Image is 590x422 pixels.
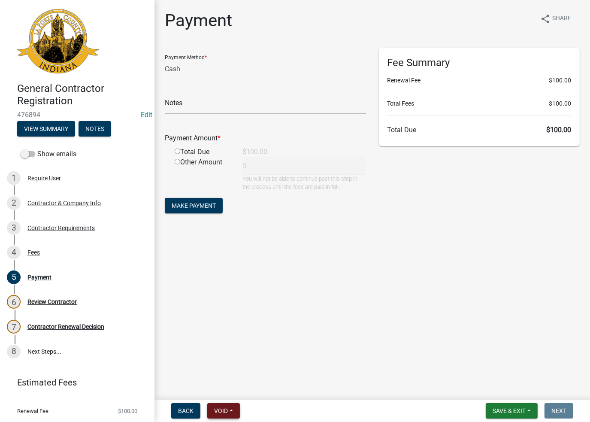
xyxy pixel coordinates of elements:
[7,221,21,235] div: 3
[17,111,137,119] span: 476894
[7,196,21,210] div: 2
[549,99,571,108] span: $100.00
[27,175,61,181] div: Require User
[546,126,571,134] span: $100.00
[27,249,40,255] div: Fees
[17,408,48,414] span: Renewal Fee
[17,9,99,73] img: La Porte County, Indiana
[27,200,101,206] div: Contractor & Company Info
[17,121,75,137] button: View Summary
[533,10,578,27] button: shareShare
[79,126,111,133] wm-modal-confirm: Notes
[207,403,240,419] button: Void
[27,225,95,231] div: Contractor Requirements
[141,111,152,119] a: Edit
[7,270,21,284] div: 5
[214,407,228,414] span: Void
[540,14,551,24] i: share
[165,10,232,31] h1: Payment
[21,149,76,159] label: Show emails
[118,408,137,414] span: $100.00
[549,76,571,85] span: $100.00
[7,320,21,334] div: 7
[171,403,200,419] button: Back
[545,403,573,419] button: Next
[168,157,236,191] div: Other Amount
[172,202,216,209] span: Make Payment
[178,407,194,414] span: Back
[27,274,51,280] div: Payment
[168,147,236,157] div: Total Due
[7,374,141,391] a: Estimated Fees
[551,407,566,414] span: Next
[79,121,111,137] button: Notes
[165,198,223,213] button: Make Payment
[387,57,572,69] h6: Fee Summary
[387,99,572,108] li: Total Fees
[486,403,538,419] button: Save & Exit
[141,111,152,119] wm-modal-confirm: Edit Application Number
[552,14,571,24] span: Share
[27,324,104,330] div: Contractor Renewal Decision
[7,171,21,185] div: 1
[7,246,21,259] div: 4
[7,295,21,309] div: 6
[27,299,77,305] div: Review Contractor
[493,407,526,414] span: Save & Exit
[17,82,148,107] h4: General Contractor Registration
[387,126,572,134] h6: Total Due
[17,126,75,133] wm-modal-confirm: Summary
[158,133,372,143] div: Payment Amount
[387,76,572,85] li: Renewal Fee
[7,345,21,358] div: 8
